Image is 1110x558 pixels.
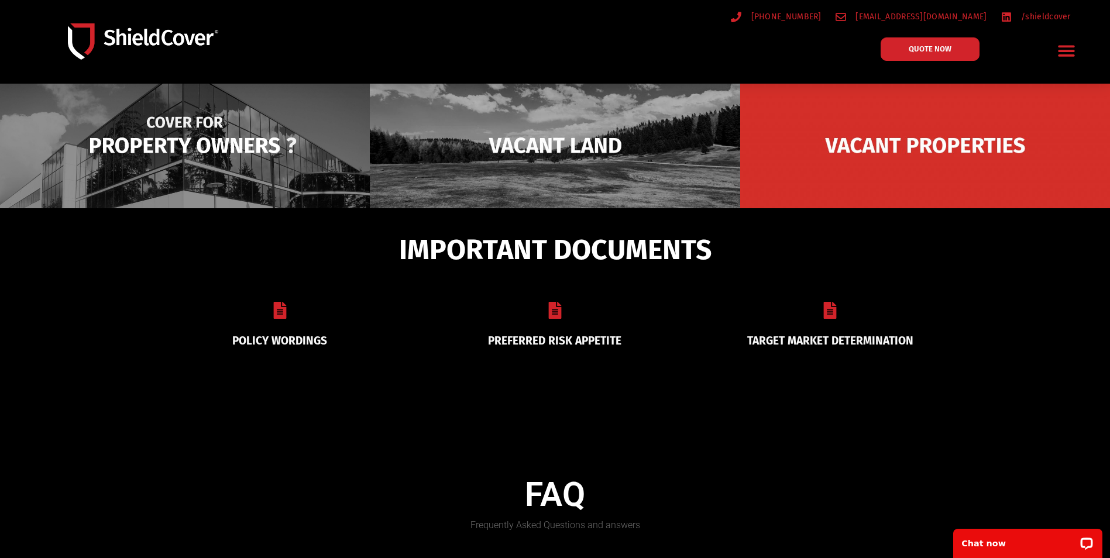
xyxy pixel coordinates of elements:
a: [PHONE_NUMBER] [731,9,822,24]
span: QUOTE NOW [909,45,951,53]
a: PREFERRED RISK APPETITE [488,334,621,347]
a: POLICY WORDINGS [232,334,327,347]
img: Shield-Cover-Underwriting-Australia-logo-full [68,23,218,60]
span: [PHONE_NUMBER] [748,9,822,24]
div: Menu Toggle [1053,37,1080,64]
a: QUOTE NOW [881,37,980,61]
span: [EMAIL_ADDRESS][DOMAIN_NAME] [853,9,987,24]
img: Vacant Land liability cover [370,56,740,235]
iframe: LiveChat chat widget [946,521,1110,558]
h5: Frequently Asked Questions and answers [240,521,871,530]
span: IMPORTANT DOCUMENTS [399,239,712,261]
a: TARGET MARKET DETERMINATION [747,334,913,347]
a: /shieldcover [1001,9,1071,24]
h4: FAQ [240,475,871,515]
a: [EMAIL_ADDRESS][DOMAIN_NAME] [836,9,987,24]
span: /shieldcover [1018,9,1071,24]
